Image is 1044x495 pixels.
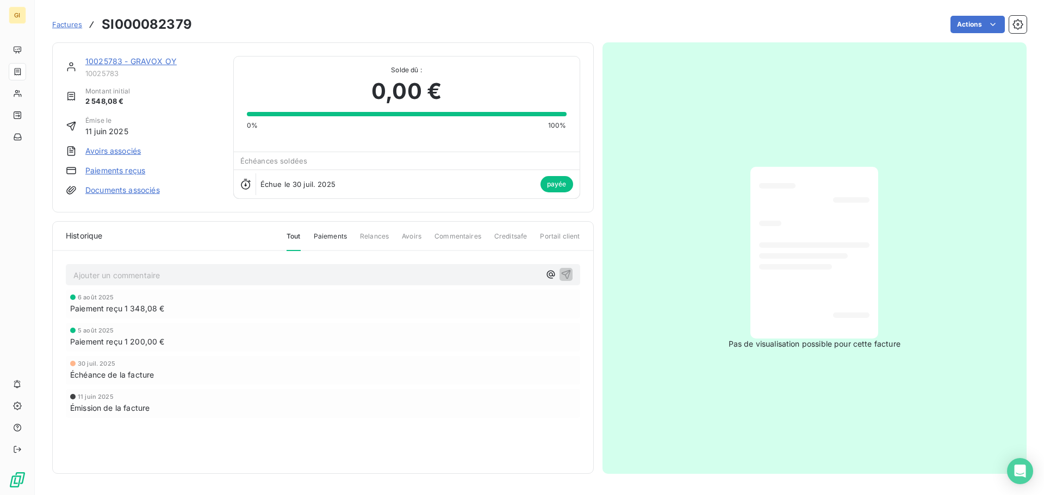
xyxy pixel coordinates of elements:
[85,57,177,66] a: 10025783 - GRAVOX OY
[371,75,442,108] span: 0,00 €
[70,369,154,380] span: Échéance de la facture
[85,96,130,107] span: 2 548,08 €
[85,165,145,176] a: Paiements reçus
[247,121,258,130] span: 0%
[78,393,114,400] span: 11 juin 2025
[240,156,308,165] span: Échéances soldées
[102,15,192,34] h3: SI000082379
[402,231,421,250] span: Avoirs
[950,16,1005,33] button: Actions
[548,121,567,130] span: 100%
[70,402,150,413] span: Émission de la facture
[85,126,128,137] span: 11 juin 2025
[314,231,347,250] span: Paiements
[260,180,335,189] span: Échue le 30 juil. 2025
[85,69,220,78] span: 10025783
[729,339,900,349] span: Pas de visualisation possible pour cette facture
[434,231,481,250] span: Commentaires
[85,185,160,196] a: Documents associés
[70,303,122,314] span: Paiement reçu
[9,7,26,24] div: GI
[70,336,122,347] span: Paiement reçu
[494,231,527,250] span: Creditsafe
[247,65,567,75] span: Solde dû :
[78,327,114,334] span: 5 août 2025
[125,336,165,347] span: 1 200,00 €
[125,303,165,314] span: 1 348,08 €
[287,231,301,251] span: Tout
[52,19,82,30] a: Factures
[52,20,82,29] span: Factures
[1007,458,1033,484] div: Open Intercom Messenger
[85,86,130,96] span: Montant initial
[85,116,128,126] span: Émise le
[78,294,114,300] span: 6 août 2025
[540,176,573,192] span: payée
[9,471,26,488] img: Logo LeanPay
[540,231,580,250] span: Portail client
[66,230,103,241] span: Historique
[360,231,389,250] span: Relances
[78,360,115,367] span: 30 juil. 2025
[85,146,141,156] a: Avoirs associés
